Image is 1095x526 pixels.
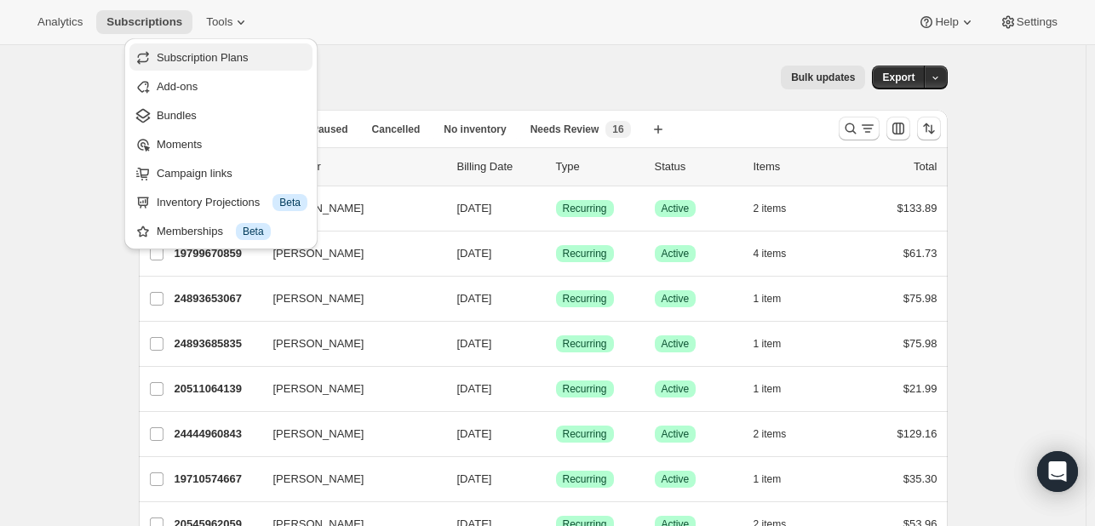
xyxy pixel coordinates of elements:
[106,15,182,29] span: Subscriptions
[791,71,855,84] span: Bulk updates
[263,330,433,357] button: [PERSON_NAME]
[563,337,607,351] span: Recurring
[129,43,312,71] button: Subscription Plans
[903,247,937,260] span: $61.73
[754,287,800,311] button: 1 item
[279,196,301,209] span: Beta
[563,382,607,396] span: Recurring
[457,472,492,485] span: [DATE]
[96,10,192,34] button: Subscriptions
[612,123,623,136] span: 16
[175,380,260,397] p: 20511064139
[872,66,925,89] button: Export
[175,377,937,401] div: 20511064139[PERSON_NAME][DATE]SuccessRecurringSuccessActive1 item$21.99
[662,337,690,351] span: Active
[754,427,787,441] span: 2 items
[129,188,312,215] button: Inventory Projections
[37,15,83,29] span: Analytics
[754,197,805,220] button: 2 items
[157,109,197,122] span: Bundles
[263,195,433,222] button: [PERSON_NAME]
[754,382,782,396] span: 1 item
[563,472,607,486] span: Recurring
[886,117,910,140] button: Customize table column order and visibility
[914,158,937,175] p: Total
[903,337,937,350] span: $75.98
[129,101,312,129] button: Bundles
[662,247,690,260] span: Active
[263,375,433,403] button: [PERSON_NAME]
[903,472,937,485] span: $35.30
[273,290,364,307] span: [PERSON_NAME]
[175,197,937,220] div: 19658866763[PERSON_NAME][DATE]SuccessRecurringSuccessActive2 items$133.89
[157,194,307,211] div: Inventory Projections
[662,292,690,306] span: Active
[897,202,937,214] span: $133.89
[175,467,937,491] div: 19710574667[PERSON_NAME][DATE]SuccessRecurringSuccessActive1 item$35.30
[196,10,260,34] button: Tools
[662,202,690,215] span: Active
[157,51,249,64] span: Subscription Plans
[1017,15,1058,29] span: Settings
[563,427,607,441] span: Recurring
[754,202,787,215] span: 2 items
[754,422,805,446] button: 2 items
[556,158,641,175] div: Type
[129,217,312,244] button: Memberships
[263,466,433,493] button: [PERSON_NAME]
[457,382,492,395] span: [DATE]
[175,426,260,443] p: 24444960843
[263,240,433,267] button: [PERSON_NAME]
[129,159,312,186] button: Campaign links
[175,242,937,266] div: 19799670859[PERSON_NAME][DATE]SuccessRecurringSuccessActive4 items$61.73
[908,10,985,34] button: Help
[903,382,937,395] span: $21.99
[273,471,364,488] span: [PERSON_NAME]
[263,420,433,448] button: [PERSON_NAME]
[781,66,865,89] button: Bulk updates
[917,117,941,140] button: Sort the results
[563,247,607,260] span: Recurring
[563,202,607,215] span: Recurring
[897,427,937,440] span: $129.16
[754,247,787,260] span: 4 items
[457,202,492,214] span: [DATE]
[175,158,937,175] div: IDCustomerBilling DateTypeStatusItemsTotal
[175,422,937,446] div: 24444960843[PERSON_NAME][DATE]SuccessRecurringSuccessActive2 items$129.16
[157,223,307,240] div: Memberships
[372,123,421,136] span: Cancelled
[273,158,444,175] p: Customer
[754,158,839,175] div: Items
[839,117,880,140] button: Search and filter results
[457,158,542,175] p: Billing Date
[662,427,690,441] span: Active
[457,292,492,305] span: [DATE]
[754,332,800,356] button: 1 item
[263,285,433,312] button: [PERSON_NAME]
[754,472,782,486] span: 1 item
[457,247,492,260] span: [DATE]
[754,292,782,306] span: 1 item
[175,335,260,352] p: 24893685835
[175,290,260,307] p: 24893653067
[903,292,937,305] span: $75.98
[157,80,198,93] span: Add-ons
[935,15,958,29] span: Help
[754,337,782,351] span: 1 item
[530,123,599,136] span: Needs Review
[273,335,364,352] span: [PERSON_NAME]
[175,332,937,356] div: 24893685835[PERSON_NAME][DATE]SuccessRecurringSuccessActive1 item$75.98
[1037,451,1078,492] div: Open Intercom Messenger
[273,380,364,397] span: [PERSON_NAME]
[457,427,492,440] span: [DATE]
[655,158,740,175] p: Status
[754,242,805,266] button: 4 items
[457,337,492,350] span: [DATE]
[312,123,348,136] span: Paused
[206,15,232,29] span: Tools
[175,471,260,488] p: 19710574667
[882,71,914,84] span: Export
[243,225,264,238] span: Beta
[645,117,672,141] button: Create new view
[157,138,202,151] span: Moments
